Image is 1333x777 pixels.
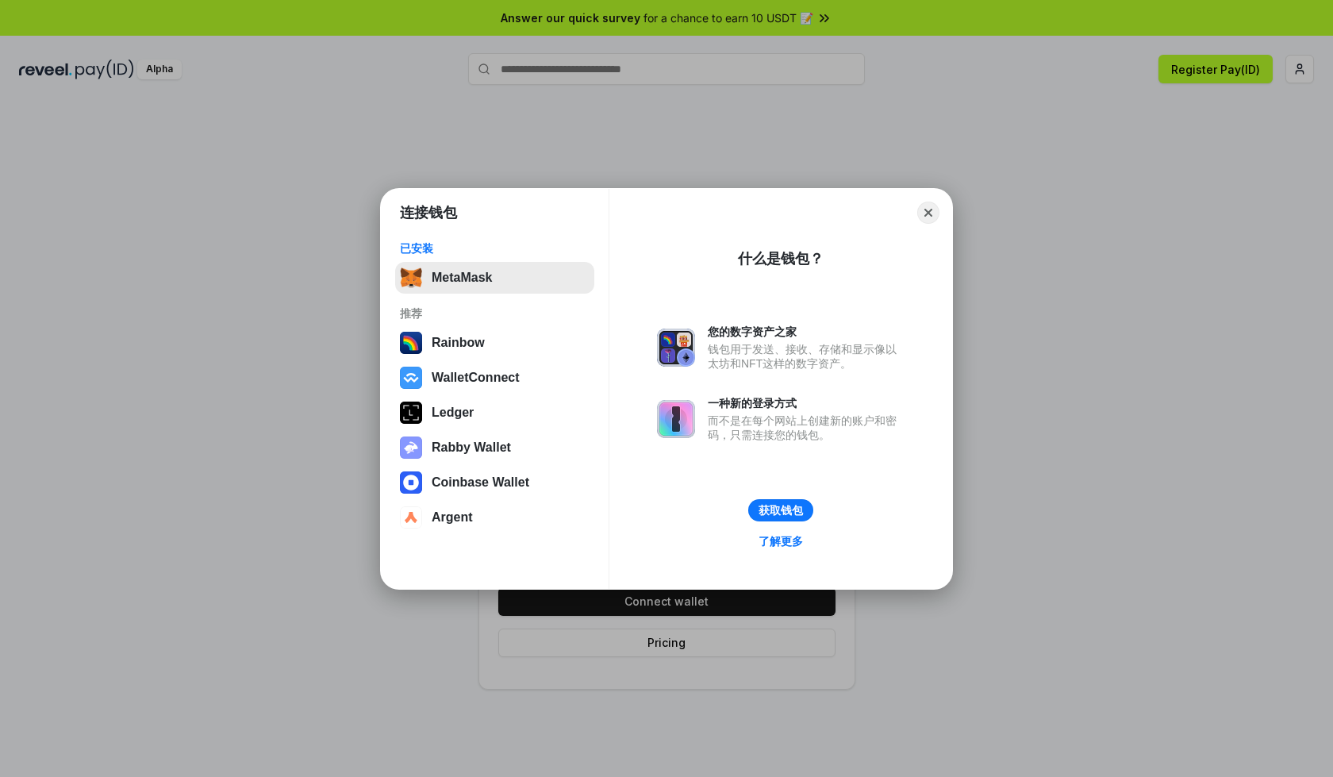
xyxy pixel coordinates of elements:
[708,396,905,410] div: 一种新的登录方式
[708,325,905,339] div: 您的数字资产之家
[400,241,590,256] div: 已安装
[400,367,422,389] img: svg+xml,%3Csvg%20width%3D%2228%22%20height%3D%2228%22%20viewBox%3D%220%200%2028%2028%22%20fill%3D...
[657,400,695,438] img: svg+xml,%3Csvg%20xmlns%3D%22http%3A%2F%2Fwww.w3.org%2F2000%2Fsvg%22%20fill%3D%22none%22%20viewBox...
[432,271,492,285] div: MetaMask
[759,503,803,517] div: 获取钱包
[738,249,824,268] div: 什么是钱包？
[400,506,422,529] img: svg+xml,%3Csvg%20width%3D%2228%22%20height%3D%2228%22%20viewBox%3D%220%200%2028%2028%22%20fill%3D...
[657,329,695,367] img: svg+xml,%3Csvg%20xmlns%3D%22http%3A%2F%2Fwww.w3.org%2F2000%2Fsvg%22%20fill%3D%22none%22%20viewBox...
[400,332,422,354] img: svg+xml,%3Csvg%20width%3D%22120%22%20height%3D%22120%22%20viewBox%3D%220%200%20120%20120%22%20fil...
[395,467,594,498] button: Coinbase Wallet
[432,371,520,385] div: WalletConnect
[432,475,529,490] div: Coinbase Wallet
[749,531,812,552] a: 了解更多
[917,202,939,224] button: Close
[432,336,485,350] div: Rainbow
[395,397,594,429] button: Ledger
[748,499,813,521] button: 获取钱包
[708,342,905,371] div: 钱包用于发送、接收、存储和显示像以太坊和NFT这样的数字资产。
[400,437,422,459] img: svg+xml,%3Csvg%20xmlns%3D%22http%3A%2F%2Fwww.w3.org%2F2000%2Fsvg%22%20fill%3D%22none%22%20viewBox...
[400,402,422,424] img: svg+xml,%3Csvg%20xmlns%3D%22http%3A%2F%2Fwww.w3.org%2F2000%2Fsvg%22%20width%3D%2228%22%20height%3...
[432,510,473,525] div: Argent
[395,502,594,533] button: Argent
[432,440,511,455] div: Rabby Wallet
[400,203,457,222] h1: 连接钱包
[708,414,905,442] div: 而不是在每个网站上创建新的账户和密码，只需连接您的钱包。
[395,262,594,294] button: MetaMask
[432,406,474,420] div: Ledger
[400,471,422,494] img: svg+xml,%3Csvg%20width%3D%2228%22%20height%3D%2228%22%20viewBox%3D%220%200%2028%2028%22%20fill%3D...
[395,362,594,394] button: WalletConnect
[400,267,422,289] img: svg+xml,%3Csvg%20fill%3D%22none%22%20height%3D%2233%22%20viewBox%3D%220%200%2035%2033%22%20width%...
[400,306,590,321] div: 推荐
[759,534,803,548] div: 了解更多
[395,327,594,359] button: Rainbow
[395,432,594,464] button: Rabby Wallet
